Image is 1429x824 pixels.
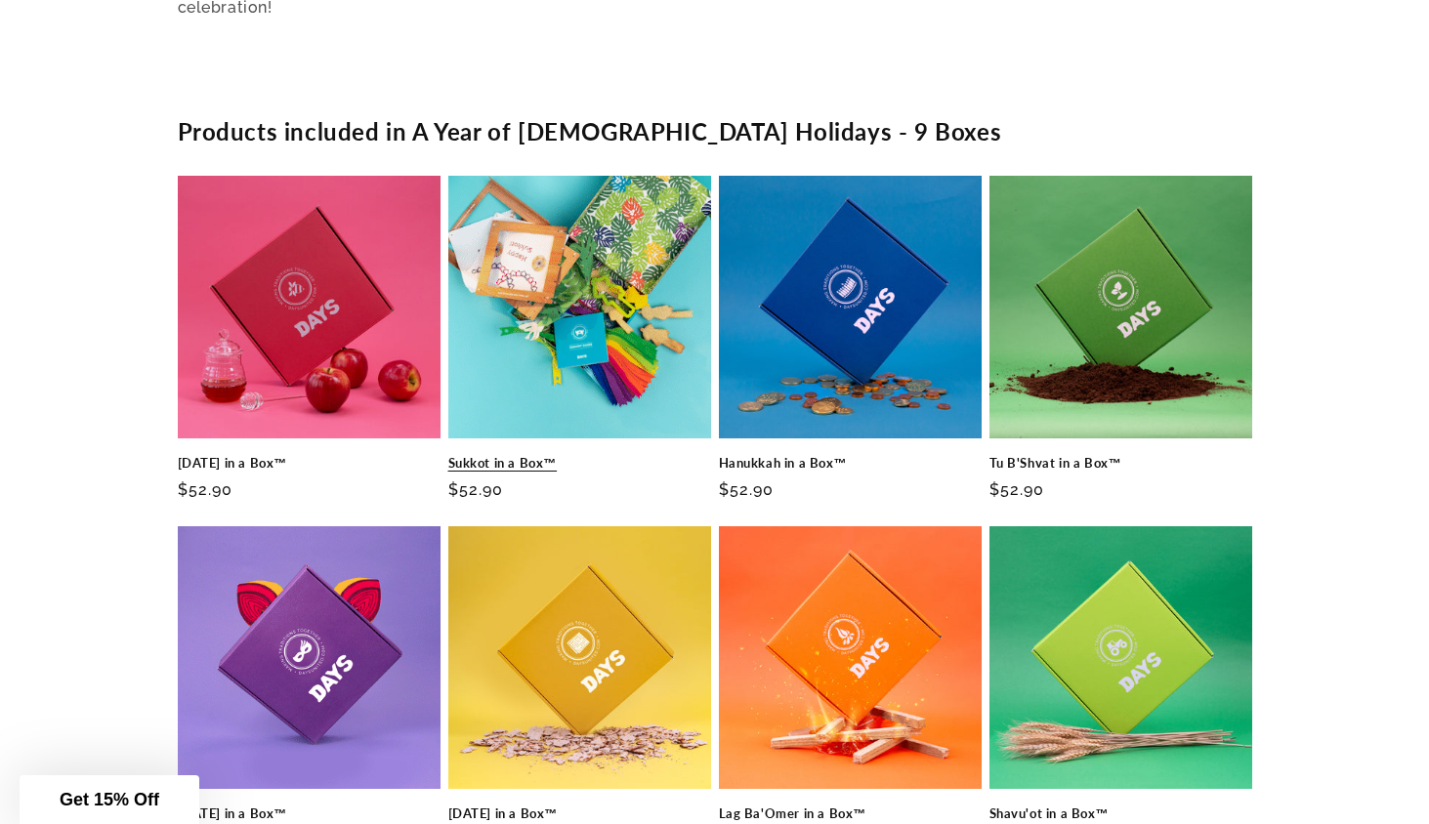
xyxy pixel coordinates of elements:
span: Get 15% Off [60,790,159,809]
a: Sukkot in a Box™ [448,455,711,472]
h2: Products included in A Year of [DEMOGRAPHIC_DATA] Holidays - 9 Boxes [178,116,1252,146]
a: Hanukkah in a Box™ [719,455,982,472]
a: Lag Ba'Omer in a Box™ [719,805,982,822]
a: [DATE] in a Box™ [178,455,441,472]
a: [DATE] in a Box™ [448,805,711,822]
a: [DATE] in a Box™ [178,805,441,822]
a: Tu B'Shvat in a Box™ [989,455,1252,472]
div: Get 15% Off [20,775,199,824]
a: Shavu'ot in a Box™ [989,805,1252,822]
